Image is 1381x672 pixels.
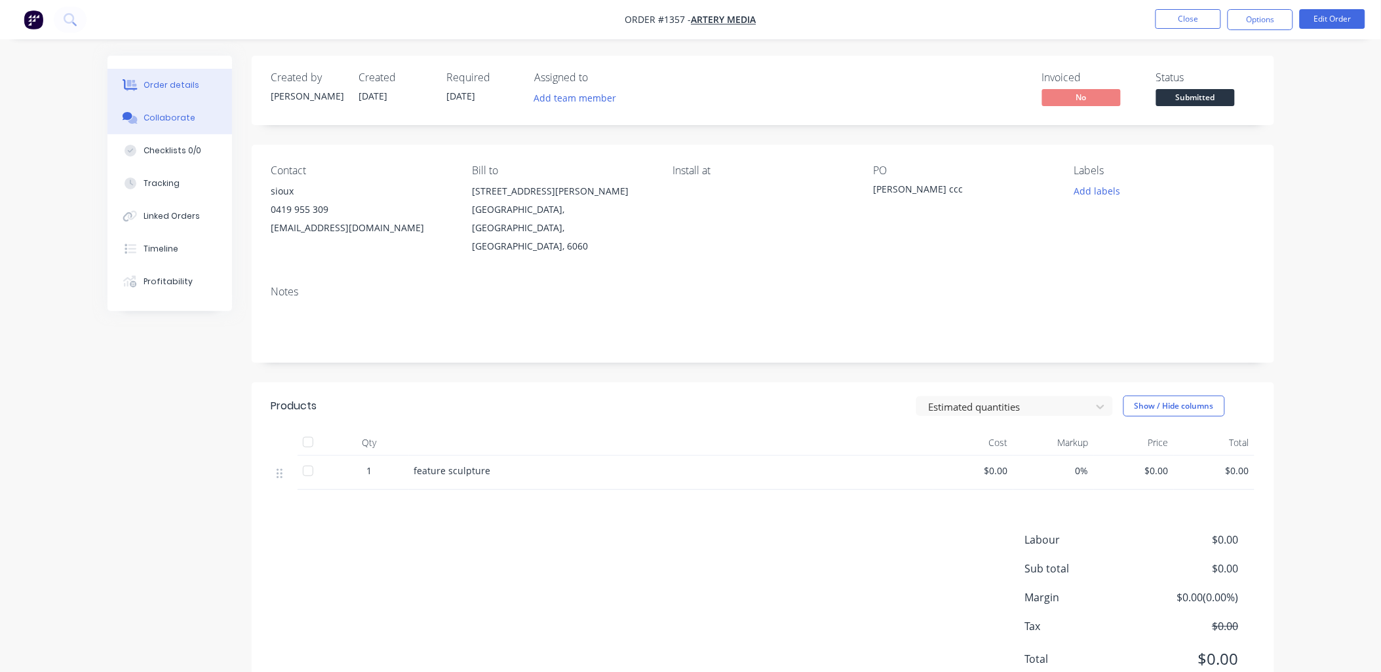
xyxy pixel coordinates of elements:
span: 1 [367,464,372,477]
button: Checklists 0/0 [107,134,232,167]
div: sioux0419 955 309[EMAIL_ADDRESS][DOMAIN_NAME] [271,182,451,237]
button: Add labels [1067,182,1127,200]
span: Tax [1025,618,1142,634]
div: Install at [672,164,852,177]
button: Linked Orders [107,200,232,233]
span: $0.00 [1141,647,1238,671]
span: $0.00 [1141,618,1238,634]
div: Created [359,71,431,84]
button: Options [1228,9,1293,30]
div: [PERSON_NAME] [271,89,343,103]
span: Submitted [1156,89,1235,105]
span: $0.00 [1141,561,1238,576]
button: Add team member [527,89,623,107]
div: Notes [271,286,1255,298]
span: [DATE] [359,90,388,102]
div: Collaborate [144,112,195,124]
span: Labour [1025,532,1142,548]
span: $0.00 [1099,464,1169,477]
span: $0.00 [1179,464,1249,477]
span: [DATE] [447,90,476,102]
div: Timeline [144,243,178,255]
div: [STREET_ADDRESS][PERSON_NAME][GEOGRAPHIC_DATA], [GEOGRAPHIC_DATA], [GEOGRAPHIC_DATA], 6060 [472,182,652,255]
div: Status [1156,71,1255,84]
button: Tracking [107,167,232,200]
button: Close [1156,9,1221,29]
span: Margin [1025,589,1142,605]
span: Sub total [1025,561,1142,576]
button: Add team member [535,89,624,107]
div: Required [447,71,519,84]
div: [GEOGRAPHIC_DATA], [GEOGRAPHIC_DATA], [GEOGRAPHIC_DATA], 6060 [472,200,652,255]
button: Submitted [1156,89,1235,109]
span: No [1042,89,1121,105]
div: [STREET_ADDRESS][PERSON_NAME] [472,182,652,200]
span: 0% [1019,464,1089,477]
div: Qty [330,430,409,456]
button: Edit Order [1300,9,1365,29]
div: Price [1094,430,1175,456]
div: Linked Orders [144,210,200,222]
div: Cost [933,430,1014,456]
div: Products [271,398,317,414]
div: Total [1174,430,1255,456]
div: sioux [271,182,451,200]
div: Order details [144,79,199,91]
img: Factory [24,10,43,29]
div: Invoiced [1042,71,1140,84]
div: PO [874,164,1053,177]
div: Tracking [144,177,180,189]
div: Assigned to [535,71,666,84]
div: [EMAIL_ADDRESS][DOMAIN_NAME] [271,219,451,237]
span: Total [1025,651,1142,667]
span: $0.00 [1141,532,1238,548]
span: $0.00 [939,464,1009,477]
div: Profitability [144,276,193,288]
div: Bill to [472,164,652,177]
div: Labels [1074,164,1254,177]
button: Profitability [107,265,232,298]
div: Checklists 0/0 [144,145,201,157]
div: Markup [1013,430,1094,456]
span: $0.00 ( 0.00 %) [1141,589,1238,605]
div: 0419 955 309 [271,200,451,219]
div: [PERSON_NAME] ccc [874,182,1038,200]
span: Order #1357 - [625,14,691,26]
button: Show / Hide columns [1123,396,1225,417]
div: Contact [271,164,451,177]
button: Timeline [107,233,232,265]
button: Collaborate [107,102,232,134]
span: feature sculpture [414,464,491,477]
a: Artery Media [691,14,756,26]
button: Order details [107,69,232,102]
div: Created by [271,71,343,84]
